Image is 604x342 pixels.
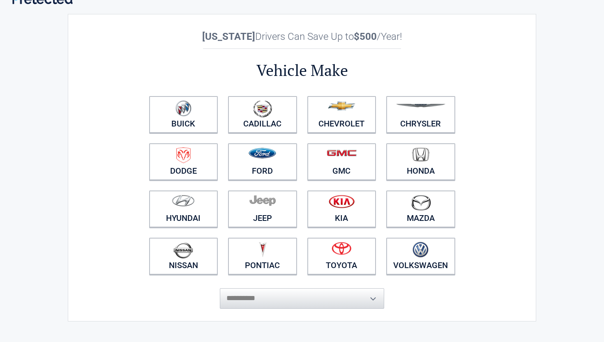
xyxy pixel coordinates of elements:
[228,191,297,227] a: Jeep
[228,238,297,275] a: Pontiac
[386,96,455,133] a: Chrysler
[329,195,355,208] img: kia
[307,143,376,180] a: GMC
[249,148,276,158] img: ford
[386,191,455,227] a: Mazda
[149,238,218,275] a: Nissan
[307,96,376,133] a: Chevrolet
[175,100,191,117] img: buick
[354,31,377,42] b: $500
[413,242,429,258] img: volkswagen
[228,96,297,133] a: Cadillac
[228,143,297,180] a: Ford
[327,149,357,156] img: gmc
[307,238,376,275] a: Toyota
[412,147,429,162] img: honda
[144,60,460,81] h2: Vehicle Make
[202,31,255,42] b: [US_STATE]
[307,191,376,227] a: Kia
[144,31,460,42] h2: Drivers Can Save Up to /Year
[172,195,195,207] img: hyundai
[173,242,193,259] img: nissan
[332,242,351,255] img: toyota
[386,143,455,180] a: Honda
[176,147,191,163] img: dodge
[149,191,218,227] a: Hyundai
[386,238,455,275] a: Volkswagen
[253,100,272,117] img: cadillac
[149,96,218,133] a: Buick
[258,242,267,257] img: pontiac
[249,195,276,206] img: jeep
[410,195,431,211] img: mazda
[328,101,355,110] img: chevrolet
[149,143,218,180] a: Dodge
[396,104,446,108] img: chrysler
